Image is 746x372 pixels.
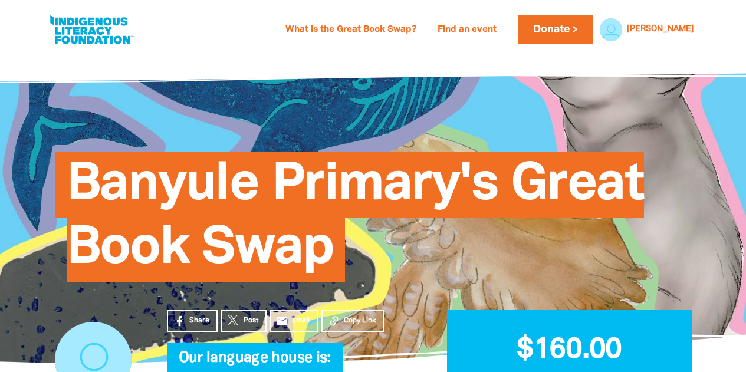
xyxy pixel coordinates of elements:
[221,310,267,332] a: Post
[167,362,412,369] h6: My Team
[627,25,694,34] a: [PERSON_NAME]
[189,315,209,326] span: Share
[244,315,258,326] span: Post
[517,337,622,364] span: $160.00
[270,310,318,332] a: emailEmail
[292,315,310,326] span: Email
[321,310,384,332] button: Copy Link
[67,161,644,282] span: Banyule Primary's Great Book Swap
[167,310,218,332] a: Share
[430,21,504,39] a: Find an event
[344,315,376,326] span: Copy Link
[276,315,288,327] i: email
[278,21,423,39] a: What is the Great Book Swap?
[518,15,592,44] a: Donate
